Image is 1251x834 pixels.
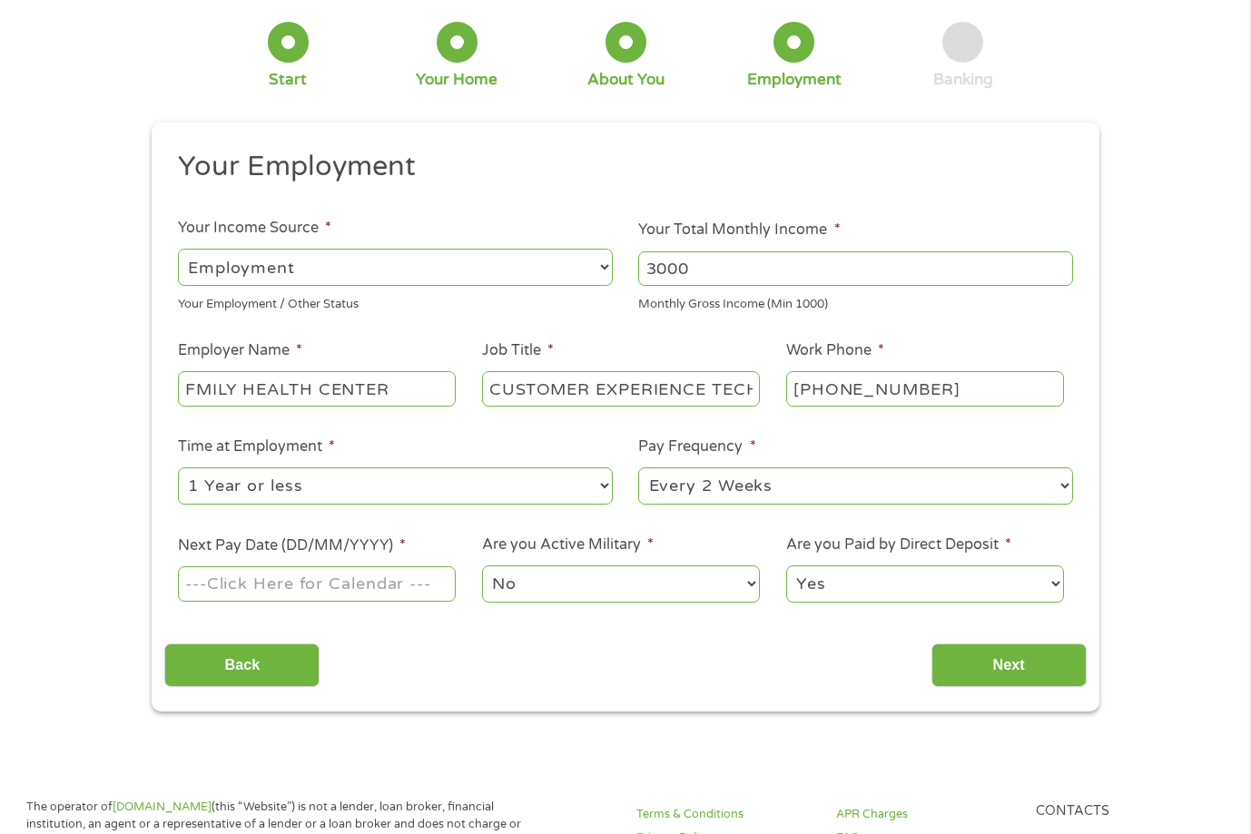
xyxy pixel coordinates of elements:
[836,806,1014,823] a: APR Charges
[269,70,307,90] div: Start
[747,70,842,90] div: Employment
[178,566,456,601] input: ---Click Here for Calendar ---
[638,437,755,456] label: Pay Frequency
[164,643,320,688] input: Back
[636,806,814,823] a: Terms & Conditions
[178,437,335,456] label: Time at Employment
[931,643,1087,688] input: Next
[933,70,993,90] div: Banking
[587,70,665,90] div: About You
[178,149,1060,185] h2: Your Employment
[786,341,884,360] label: Work Phone
[178,371,456,406] input: Walmart
[178,536,406,555] label: Next Pay Date (DD/MM/YYYY)
[416,70,497,90] div: Your Home
[482,371,760,406] input: Cashier
[1036,803,1214,820] h4: Contacts
[178,341,302,360] label: Employer Name
[786,535,1011,554] label: Are you Paid by Direct Deposit
[786,371,1064,406] input: (231) 754-4010
[638,221,840,240] label: Your Total Monthly Income
[178,219,331,238] label: Your Income Source
[113,800,212,814] a: [DOMAIN_NAME]
[482,341,554,360] label: Job Title
[178,289,613,314] div: Your Employment / Other Status
[638,251,1073,286] input: 1800
[638,289,1073,314] div: Monthly Gross Income (Min 1000)
[482,535,654,554] label: Are you Active Military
